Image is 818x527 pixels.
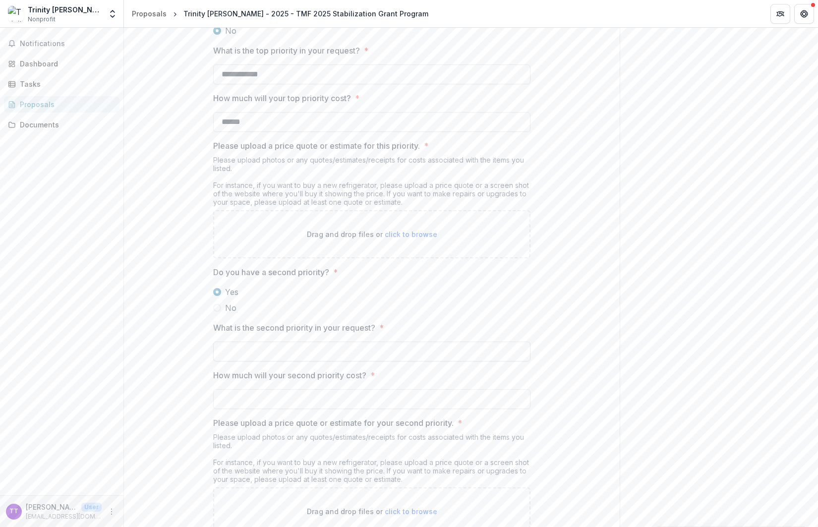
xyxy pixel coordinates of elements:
[4,117,119,133] a: Documents
[385,230,437,238] span: click to browse
[213,45,360,57] p: What is the top priority in your request?
[770,4,790,24] button: Partners
[128,6,171,21] a: Proposals
[183,8,428,19] div: Trinity [PERSON_NAME] - 2025 - TMF 2025 Stabilization Grant Program
[213,92,351,104] p: How much will your top priority cost?
[20,59,112,69] div: Dashboard
[4,56,119,72] a: Dashboard
[385,507,437,516] span: click to browse
[26,512,102,521] p: [EMAIL_ADDRESS][DOMAIN_NAME]
[225,286,238,298] span: Yes
[213,369,366,381] p: How much will your second priority cost?
[26,502,77,512] p: [PERSON_NAME]
[132,8,167,19] div: Proposals
[20,99,112,110] div: Proposals
[20,119,112,130] div: Documents
[9,508,18,515] div: Trinh Truong
[307,506,437,517] p: Drag and drop files or
[28,4,102,15] div: Trinity [PERSON_NAME]
[4,96,119,113] a: Proposals
[8,6,24,22] img: Trinity Hoang Truong
[20,40,116,48] span: Notifications
[106,506,117,518] button: More
[213,433,530,487] div: Please upload photos or any quotes/estimates/receipts for costs associated with the items you lis...
[20,79,112,89] div: Tasks
[225,25,236,37] span: No
[213,266,329,278] p: Do you have a second priority?
[4,36,119,52] button: Notifications
[213,156,530,210] div: Please upload photos or any quotes/estimates/receipts for costs associated with the items you lis...
[4,76,119,92] a: Tasks
[213,417,454,429] p: Please upload a price quote or estimate for your second priority.
[213,140,420,152] p: Please upload a price quote or estimate for this priority.
[307,229,437,239] p: Drag and drop files or
[225,302,236,314] span: No
[213,322,375,334] p: What is the second priority in your request?
[106,4,119,24] button: Open entity switcher
[81,503,102,512] p: User
[28,15,56,24] span: Nonprofit
[128,6,432,21] nav: breadcrumb
[794,4,814,24] button: Get Help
